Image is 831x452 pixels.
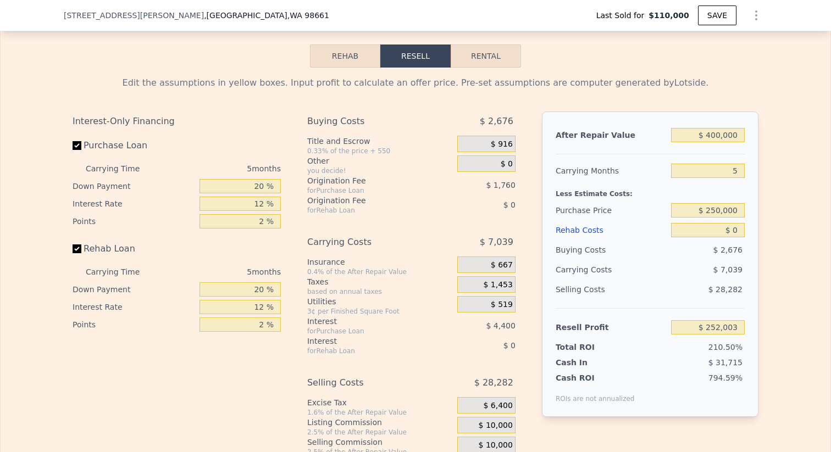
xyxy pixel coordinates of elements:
div: Cash ROI [556,372,635,383]
label: Purchase Loan [73,136,195,155]
div: Interest [307,316,430,327]
div: Insurance [307,256,453,267]
div: for Rehab Loan [307,206,430,215]
button: Rehab [310,44,380,68]
div: based on annual taxes [307,287,453,296]
div: Buying Costs [556,240,667,260]
div: Taxes [307,276,453,287]
span: $ 4,400 [486,321,515,330]
span: 210.50% [708,343,743,351]
div: Points [73,213,195,230]
div: Other [307,155,453,166]
span: $ 2,676 [713,245,743,254]
span: $ 667 [491,260,513,270]
div: Interest [307,336,430,347]
div: Interest-Only Financing [73,111,281,131]
div: Utilities [307,296,453,307]
div: Carrying Costs [556,260,624,280]
div: Title and Escrow [307,136,453,147]
div: Down Payment [73,281,195,298]
div: Interest Rate [73,298,195,316]
div: Carrying Time [86,263,157,281]
span: $ 1,453 [483,280,512,290]
button: SAVE [698,5,736,25]
span: $ 31,715 [708,358,743,367]
input: Rehab Loan [73,244,81,253]
div: 3¢ per Finished Square Foot [307,307,453,316]
span: $110,000 [649,10,689,21]
span: , [GEOGRAPHIC_DATA] [204,10,329,21]
span: $ 2,676 [480,111,513,131]
div: Selling Costs [307,373,430,393]
div: you decide! [307,166,453,175]
span: $ 0 [503,341,516,350]
div: Carrying Months [556,161,667,181]
div: Carrying Costs [307,232,430,252]
span: $ 10,000 [479,440,513,450]
div: ROIs are not annualized [556,383,635,403]
span: 794.59% [708,373,743,382]
div: Selling Commission [307,437,453,448]
div: Down Payment [73,177,195,195]
div: Interest Rate [73,195,195,213]
div: Origination Fee [307,175,430,186]
span: $ 28,282 [474,373,513,393]
div: 5 months [162,160,281,177]
div: Less Estimate Costs: [556,181,745,200]
div: Buying Costs [307,111,430,131]
button: Show Options [745,4,767,26]
div: Excise Tax [307,397,453,408]
label: Rehab Loan [73,239,195,259]
div: 5 months [162,263,281,281]
div: Purchase Price [556,200,667,220]
span: $ 28,282 [708,285,743,294]
div: Points [73,316,195,333]
div: Edit the assumptions in yellow boxes. Input profit to calculate an offer price. Pre-set assumptio... [73,76,758,90]
span: [STREET_ADDRESS][PERSON_NAME] [64,10,204,21]
div: After Repair Value [556,125,667,145]
span: Last Sold for [596,10,649,21]
span: $ 0 [503,200,516,209]
button: Rental [451,44,521,68]
span: , WA 98661 [287,11,329,20]
button: Resell [380,44,451,68]
div: Cash In [556,357,624,368]
div: 0.33% of the price + 550 [307,147,453,155]
div: for Purchase Loan [307,186,430,195]
span: $ 6,400 [483,401,512,411]
div: for Purchase Loan [307,327,430,336]
div: for Rehab Loan [307,347,430,355]
div: Selling Costs [556,280,667,299]
div: Rehab Costs [556,220,667,240]
div: Total ROI [556,342,624,353]
span: $ 7,039 [480,232,513,252]
div: 1.6% of the After Repair Value [307,408,453,417]
div: Listing Commission [307,417,453,428]
span: $ 0 [501,159,513,169]
div: Origination Fee [307,195,430,206]
span: $ 519 [491,300,513,310]
span: $ 10,000 [479,421,513,431]
span: $ 916 [491,139,513,149]
input: Purchase Loan [73,141,81,150]
div: 2.5% of the After Repair Value [307,428,453,437]
div: Carrying Time [86,160,157,177]
div: Resell Profit [556,317,667,337]
div: 0.4% of the After Repair Value [307,267,453,276]
span: $ 7,039 [713,265,743,274]
span: $ 1,760 [486,181,515,189]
